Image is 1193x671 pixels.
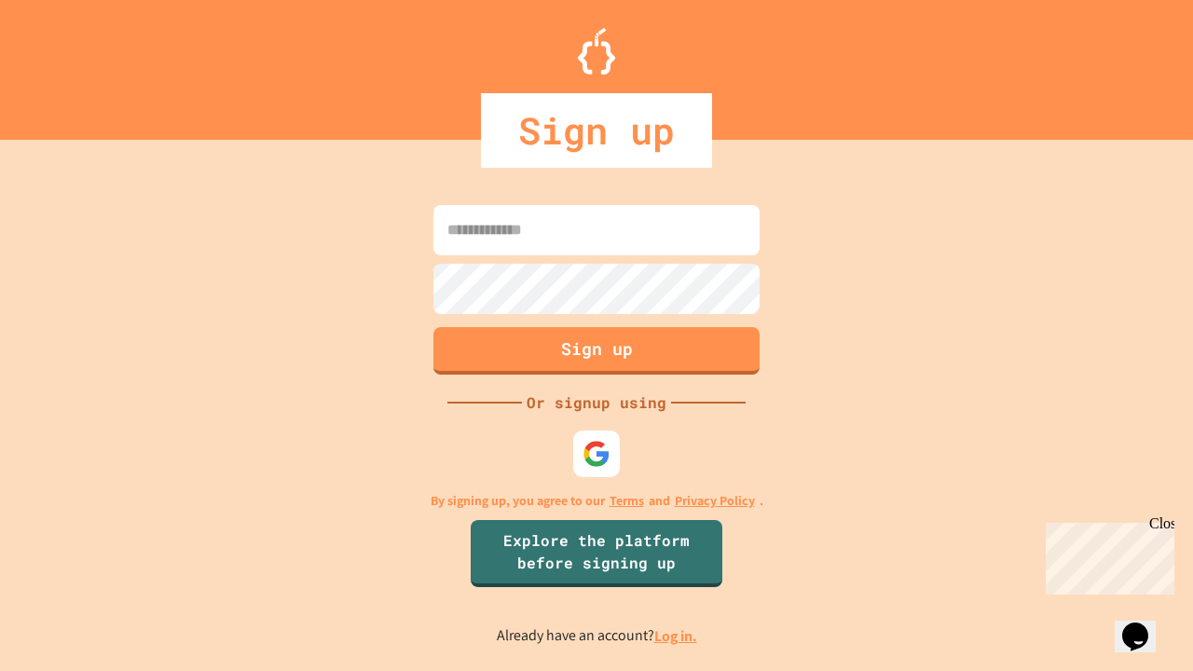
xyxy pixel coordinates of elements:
[7,7,129,118] div: Chat with us now!Close
[610,491,644,511] a: Terms
[497,624,697,648] p: Already have an account?
[1038,515,1174,595] iframe: chat widget
[433,327,760,375] button: Sign up
[654,626,697,646] a: Log in.
[1115,596,1174,652] iframe: chat widget
[578,28,615,75] img: Logo.svg
[431,491,763,511] p: By signing up, you agree to our and .
[583,440,610,468] img: google-icon.svg
[522,391,671,414] div: Or signup using
[471,520,722,587] a: Explore the platform before signing up
[481,93,712,168] div: Sign up
[675,491,755,511] a: Privacy Policy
